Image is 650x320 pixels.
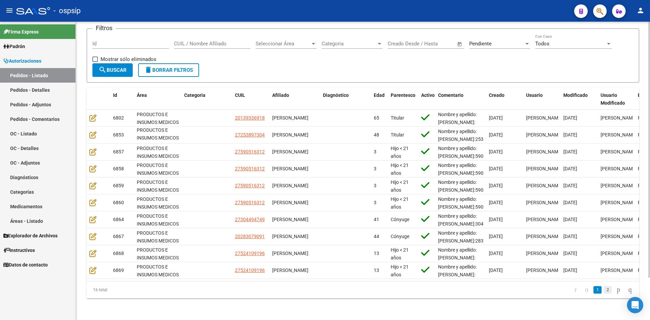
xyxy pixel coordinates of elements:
span: Titular [391,115,404,121]
span: 6858 [113,166,124,171]
a: 1 [593,286,602,294]
span: [PERSON_NAME] [601,183,637,188]
span: Datos de contacto [3,261,48,269]
span: [PERSON_NAME] [272,115,308,121]
span: [DATE] [489,268,503,273]
datatable-header-cell: Activo [418,88,435,110]
mat-icon: menu [5,6,14,15]
span: Nombre y apellido: [PERSON_NAME]:59051631 Dirección: [PERSON_NAME][STREET_ADDRESS][PERSON_NAME] T... [438,179,497,247]
span: Diagnóstico [323,92,349,98]
span: [DATE] [563,217,577,222]
span: Usuario [526,92,543,98]
span: Usuario Modificado [601,92,625,106]
span: [DATE] [489,183,503,188]
a: 2 [604,286,612,294]
span: 41 [374,217,379,222]
span: [PERSON_NAME] [526,234,562,239]
span: [PERSON_NAME] [272,200,308,205]
span: 6853 [113,132,124,137]
span: [PERSON_NAME] [526,149,562,154]
span: Todos [535,41,549,47]
span: 27590516312 [235,183,265,188]
span: 3 [374,166,376,171]
span: [PERSON_NAME] [526,115,562,121]
span: [PERSON_NAME] [272,166,308,171]
a: go to last page [625,286,635,294]
span: PRODUCTOS E INSUMOS MEDICOS [137,213,179,227]
span: 6869 [113,268,124,273]
span: Nombre y apellido: [PERSON_NAME]:59051631 Dirección: [PERSON_NAME][STREET_ADDRESS][PERSON_NAME] T... [438,146,497,213]
datatable-header-cell: Área [134,88,181,110]
span: 27524109196 [235,268,265,273]
span: Mostrar sólo eliminados [101,55,156,63]
button: Open calendar [456,40,464,48]
datatable-header-cell: Id [110,88,134,110]
li: page 2 [603,284,613,296]
span: [PERSON_NAME] [601,234,637,239]
span: Nombre y apellido: [PERSON_NAME]:59051631 Dirección: [PERSON_NAME][STREET_ADDRESS][PERSON_NAME] T... [438,163,497,230]
input: Start date [388,41,410,47]
a: go to previous page [582,286,591,294]
datatable-header-cell: CUIL [232,88,269,110]
span: [DATE] [563,234,577,239]
span: [DATE] [563,251,577,256]
span: 3 [374,200,376,205]
span: [DATE] [489,166,503,171]
span: Categoria [184,92,205,98]
span: [DATE] [563,166,577,171]
span: 44 [374,234,379,239]
span: Seleccionar Área [256,41,310,47]
span: [DATE] [489,200,503,205]
li: page 1 [592,284,603,296]
span: 13 [374,251,379,256]
span: [PERSON_NAME] [601,217,637,222]
span: [PERSON_NAME] [526,183,562,188]
mat-icon: delete [144,66,152,74]
span: [PERSON_NAME] [601,149,637,154]
span: [PERSON_NAME] [526,217,562,222]
span: [DATE] [489,115,503,121]
span: [DATE] [489,132,503,137]
span: 48 [374,132,379,137]
a: go to first page [571,286,580,294]
span: [DATE] [489,149,503,154]
datatable-header-cell: Parentesco [388,88,418,110]
span: [PERSON_NAME] [601,166,637,171]
span: 3 [374,183,376,188]
span: Nombre y apellido: [PERSON_NAME]:25389730 Clinica del sol Fecha de cx [DATE] [438,129,497,157]
span: Activo [421,92,435,98]
span: Cónyuge [391,234,409,239]
span: 27253897304 [235,132,265,137]
span: [PERSON_NAME] [526,251,562,256]
span: PRODUCTOS E INSUMOS MEDICOS [137,247,179,260]
span: 27590516312 [235,200,265,205]
span: Nombre y apellido: [PERSON_NAME]:[PHONE_NUMBER] Telefono [PHONE_NUMBER] [438,112,478,148]
span: [DATE] [563,268,577,273]
span: CUIL [235,92,245,98]
span: Modificado [563,92,588,98]
h3: Filtros [92,23,116,33]
span: Padrón [3,43,25,50]
span: 27590516312 [235,149,265,154]
span: Hijo < 21 años [391,196,409,210]
span: Nombre y apellido: [PERSON_NAME]:30449474 Clinica Santa [PERSON_NAME] [438,213,497,242]
span: 20283079091 [235,234,265,239]
div: Open Intercom Messenger [627,297,643,313]
span: [PERSON_NAME] [601,115,637,121]
span: Hijo < 21 años [391,146,409,159]
span: PRODUCTOS E INSUMOS MEDICOS [137,163,179,176]
span: PRODUCTOS E INSUMOS MEDICOS [137,264,179,277]
span: 6802 [113,115,124,121]
span: Comentario [438,92,463,98]
span: PRODUCTOS E INSUMOS MEDICOS [137,179,179,193]
span: [PERSON_NAME] [601,132,637,137]
div: 16 total [87,281,196,298]
span: Firma Express [3,28,39,36]
span: [DATE] [563,115,577,121]
datatable-header-cell: Usuario Modificado [598,88,635,110]
span: [PERSON_NAME] [272,183,308,188]
span: [PERSON_NAME] [526,268,562,273]
span: Autorizaciones [3,57,41,65]
span: Edad [374,92,385,98]
span: Instructivos [3,247,35,254]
